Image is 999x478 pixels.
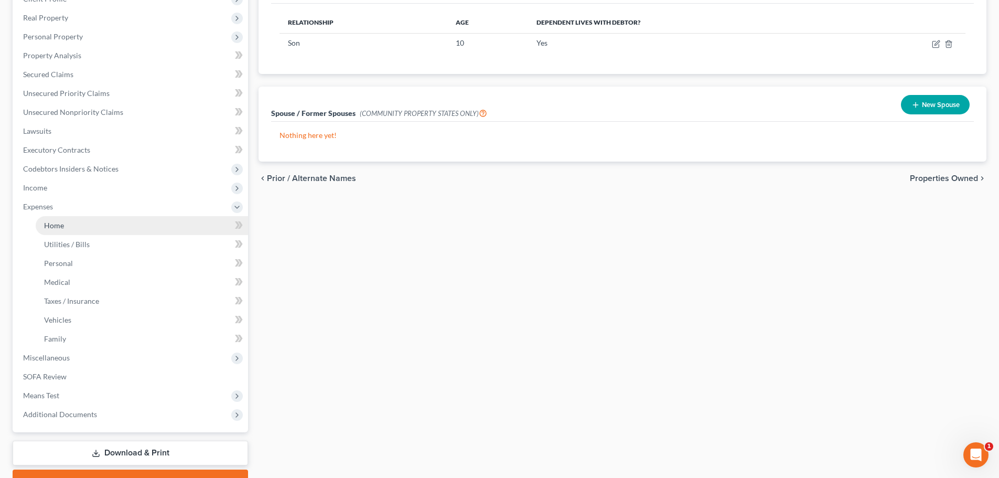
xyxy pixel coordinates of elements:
a: Secured Claims [15,65,248,84]
p: Nothing here yet! [280,130,965,141]
span: Spouse / Former Spouses [271,109,356,118]
button: Properties Owned chevron_right [910,174,986,183]
span: SOFA Review [23,372,67,381]
a: Property Analysis [15,46,248,65]
span: Expenses [23,202,53,211]
a: SOFA Review [15,367,248,386]
span: Prior / Alternate Names [267,174,356,183]
span: Family [44,334,66,343]
td: Son [280,33,447,53]
span: Personal [44,259,73,268]
span: Unsecured Nonpriority Claims [23,108,123,116]
th: Age [447,12,528,33]
span: Property Analysis [23,51,81,60]
span: Medical [44,278,70,286]
span: Income [23,183,47,192]
span: Miscellaneous [23,353,70,362]
span: Personal Property [23,32,83,41]
a: Download & Print [13,441,248,465]
span: Codebtors Insiders & Notices [23,164,119,173]
span: Additional Documents [23,410,97,419]
a: Unsecured Priority Claims [15,84,248,103]
a: Unsecured Nonpriority Claims [15,103,248,122]
span: Real Property [23,13,68,22]
th: Dependent lives with debtor? [528,12,853,33]
span: Home [44,221,64,230]
a: Executory Contracts [15,141,248,160]
span: Secured Claims [23,70,73,79]
a: Family [36,330,248,348]
span: Utilities / Bills [44,240,90,249]
a: Lawsuits [15,122,248,141]
i: chevron_left [259,174,267,183]
span: Taxes / Insurance [44,296,99,305]
span: 1 [985,442,993,451]
i: chevron_right [978,174,986,183]
td: Yes [528,33,853,53]
td: 10 [447,33,528,53]
span: (COMMUNITY PROPERTY STATES ONLY) [360,109,487,118]
a: Home [36,216,248,235]
span: Means Test [23,391,59,400]
span: Lawsuits [23,126,51,135]
a: Utilities / Bills [36,235,248,254]
a: Taxes / Insurance [36,292,248,311]
span: Executory Contracts [23,145,90,154]
span: Properties Owned [910,174,978,183]
a: Personal [36,254,248,273]
button: New Spouse [901,95,970,114]
a: Medical [36,273,248,292]
span: Vehicles [44,315,71,324]
iframe: Intercom live chat [963,442,989,468]
a: Vehicles [36,311,248,330]
span: Unsecured Priority Claims [23,89,110,98]
th: Relationship [280,12,447,33]
button: chevron_left Prior / Alternate Names [259,174,356,183]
